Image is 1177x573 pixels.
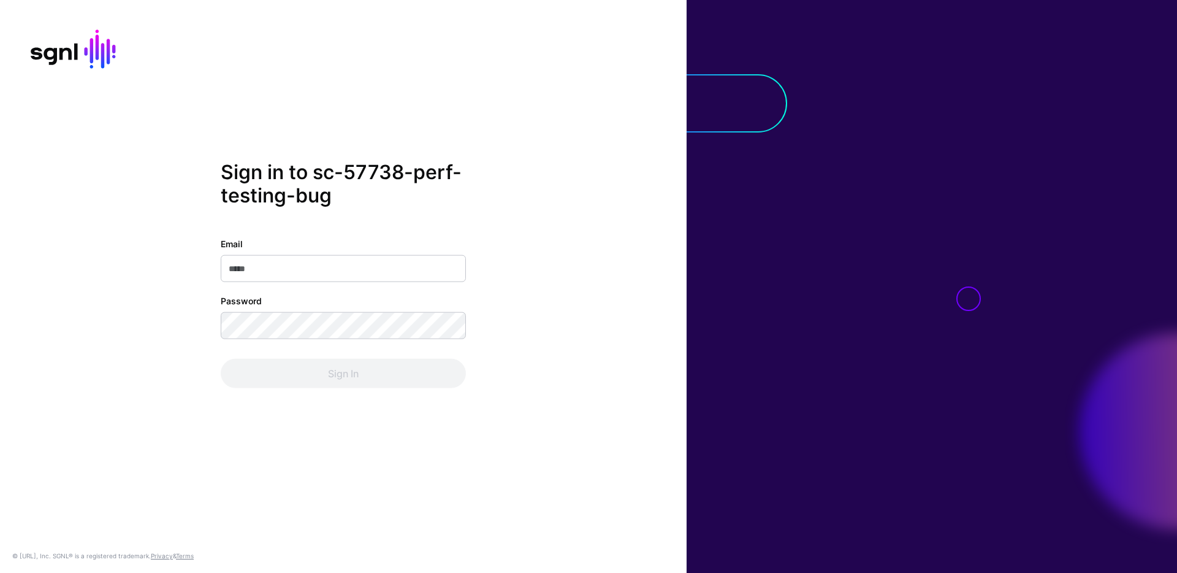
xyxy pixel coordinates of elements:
[176,552,194,560] a: Terms
[221,294,262,307] label: Password
[151,552,173,560] a: Privacy
[221,161,466,208] h2: Sign in to sc-57738-perf-testing-bug
[221,237,243,250] label: Email
[12,551,194,561] div: © [URL], Inc. SGNL® is a registered trademark. &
